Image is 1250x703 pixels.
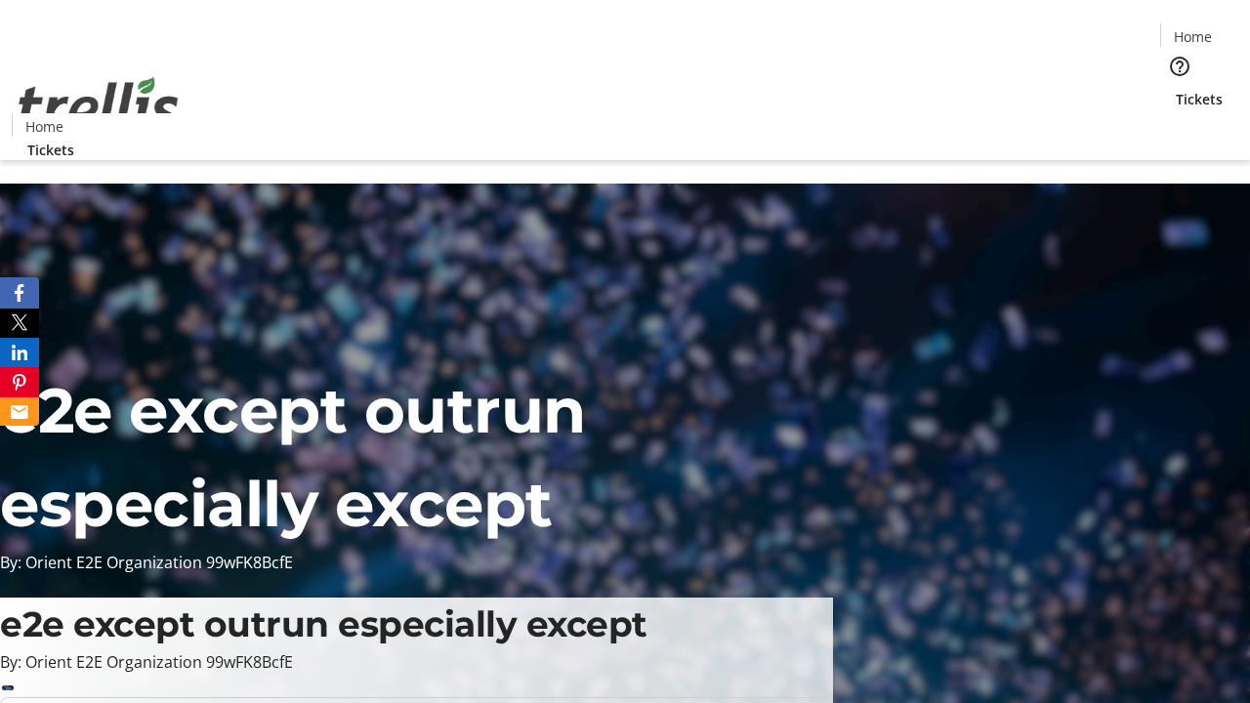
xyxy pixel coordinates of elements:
[12,56,186,153] img: Orient E2E Organization 99wFK8BcfE's Logo
[1160,47,1199,86] button: Help
[13,116,75,137] a: Home
[1176,89,1223,109] span: Tickets
[25,116,63,137] span: Home
[27,140,74,160] span: Tickets
[12,140,90,160] a: Tickets
[1161,26,1224,47] a: Home
[1160,89,1238,109] a: Tickets
[1160,109,1199,148] button: Cart
[1174,26,1212,47] span: Home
